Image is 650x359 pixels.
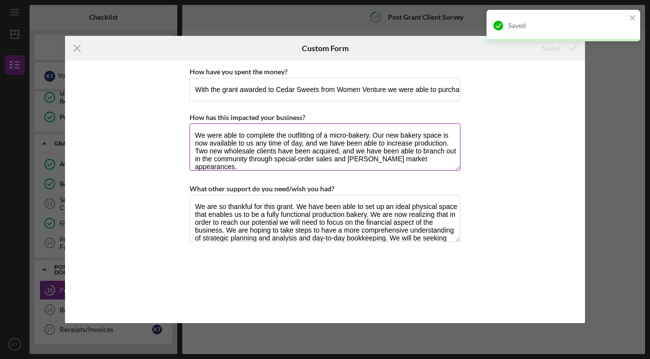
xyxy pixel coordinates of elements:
label: How has this impacted your business? [190,113,305,121]
button: close [629,14,636,23]
label: What other support do you need/wish you had? [190,184,334,193]
label: How have you spent the money? [190,67,288,76]
h6: Custom Form [302,44,349,53]
div: Saved [508,22,626,30]
textarea: We are so thankful for this grant. We have been able to set up an ideal physical space that enabl... [190,195,460,242]
textarea: We were able to complete the outfitting of a micro-bakery. Our new bakery space is now available ... [190,123,460,171]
